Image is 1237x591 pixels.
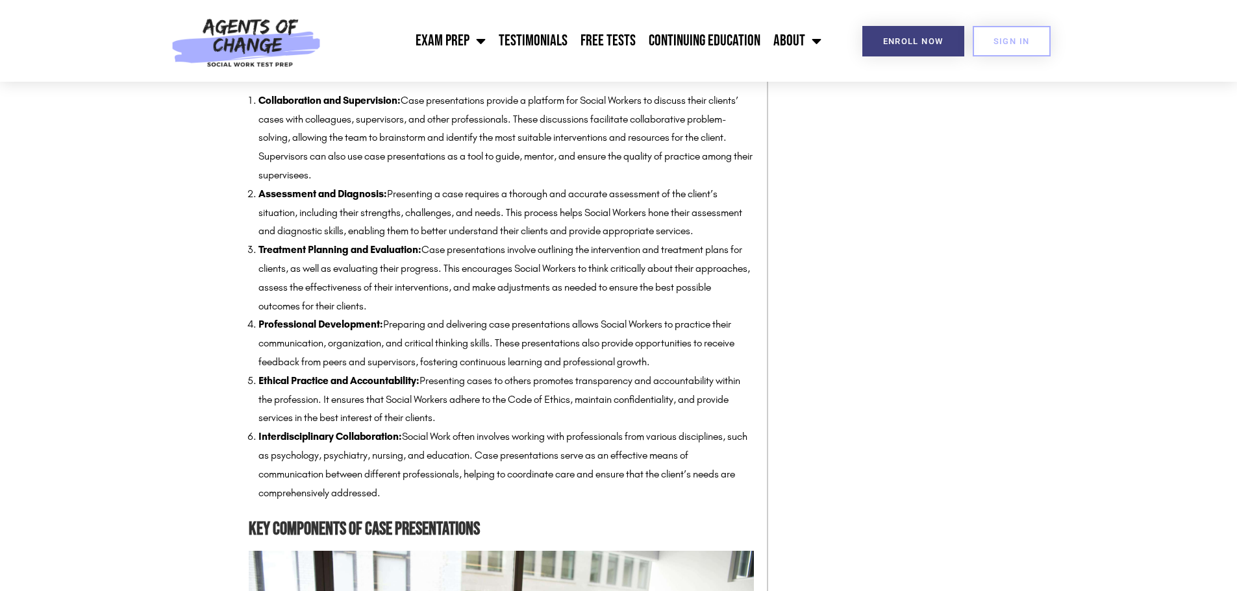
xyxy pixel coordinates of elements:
li: Preparing and delivering case presentations allows Social Workers to practice their communication... [258,315,754,371]
li: Social Work often involves working with professionals from various disciplines, such as psycholog... [258,428,754,502]
strong: Treatment Planning and Evaluation: [258,243,421,256]
li: Presenting cases to others promotes transparency and accountability within the profession. It ens... [258,372,754,428]
li: Case presentations involve outlining the intervention and treatment plans for clients, as well as... [258,241,754,315]
a: Testimonials [492,25,574,57]
nav: Menu [328,25,828,57]
li: Presenting a case requires a thorough and accurate assessment of the client’s situation, includin... [258,185,754,241]
strong: Assessment and Diagnosis: [258,187,387,200]
a: SIGN IN [973,26,1051,56]
strong: Professional Development: [258,318,383,330]
a: Exam Prep [409,25,492,57]
h2: Key Components of Case Presentations [249,515,754,544]
a: Continuing Education [642,25,767,57]
strong: Interdisciplinary Collaboration: [258,430,402,442]
strong: Collaboration and Supervision: [258,94,401,106]
a: Enroll Now [862,26,964,56]
span: Enroll Now [883,37,943,45]
strong: Ethical Practice and Accountability: [258,374,419,387]
a: About [767,25,828,57]
span: SIGN IN [993,37,1030,45]
li: Case presentations provide a platform for Social Workers to discuss their clients’ cases with col... [258,91,754,185]
a: Free Tests [574,25,642,57]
